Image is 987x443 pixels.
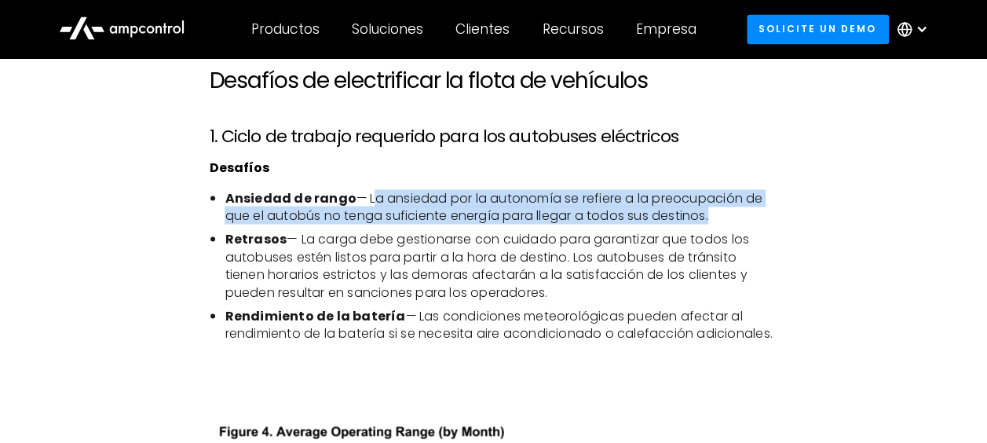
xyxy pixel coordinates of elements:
h3: 1. Ciclo de trabajo requerido para los autobuses eléctricos [209,126,777,146]
li: — La carga debe gestionarse con cuidado para garantizar que todos los autobuses estén listos para... [225,230,777,301]
strong: Desafíos [209,158,269,176]
div: Clientes [455,20,510,38]
strong: Retrasos [225,229,287,247]
div: Empresa [636,20,696,38]
strong: Ansiedad de rango [225,189,356,207]
li: — Las condiciones meteorológicas pueden afectar al rendimiento de la batería si se necesita aire ... [225,307,777,342]
a: Solicite un demo [747,14,889,43]
li: — La ansiedad por la autonomía se refiere a la preocupación de que el autobús no tenga suficiente... [225,189,777,225]
p: ‍ [209,355,777,372]
h2: Desafíos de electrificar la flota de vehículos [209,68,777,94]
div: Productos [251,20,320,38]
div: Recursos [542,20,603,38]
div: Soluciones [352,20,423,38]
strong: Rendimiento de la batería [225,306,405,324]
